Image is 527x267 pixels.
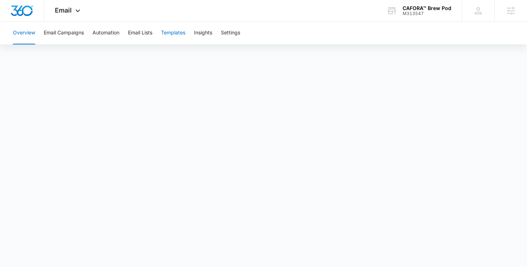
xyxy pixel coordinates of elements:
button: Overview [13,22,35,44]
div: account id [403,11,451,16]
button: Insights [194,22,212,44]
button: Email Lists [128,22,152,44]
div: account name [403,5,451,11]
button: Automation [92,22,119,44]
span: Email [55,6,72,14]
button: Templates [161,22,185,44]
button: Settings [221,22,240,44]
button: Email Campaigns [44,22,84,44]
